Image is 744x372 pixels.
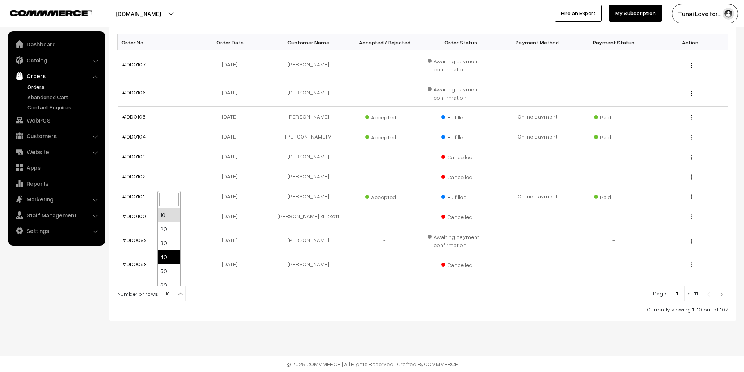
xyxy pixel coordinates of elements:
span: Cancelled [441,151,480,161]
td: [DATE] [194,206,270,226]
a: WebPOS [10,113,103,127]
span: Cancelled [441,211,480,221]
a: #OD0100 [122,213,146,219]
li: 60 [158,278,180,292]
span: Accepted [365,191,404,201]
img: Menu [691,155,692,160]
span: Fulfilled [441,111,480,121]
td: - [576,50,652,78]
td: [DATE] [194,254,270,274]
a: #OD0105 [122,113,146,120]
td: - [576,206,652,226]
span: of 11 [687,290,698,297]
td: - [346,206,423,226]
td: [PERSON_NAME] [270,78,347,107]
a: My Subscription [609,5,662,22]
td: [PERSON_NAME] [270,50,347,78]
td: [PERSON_NAME] V [270,126,347,146]
span: Page [653,290,666,297]
a: Staff Management [10,208,103,222]
span: Paid [594,131,633,141]
td: - [346,254,423,274]
li: 50 [158,264,180,278]
td: - [576,254,652,274]
td: [DATE] [194,78,270,107]
td: - [346,226,423,254]
span: Awaiting payment confirmation [428,55,495,73]
img: user [723,8,734,20]
span: Paid [594,191,633,201]
img: Menu [691,214,692,219]
span: Cancelled [441,171,480,181]
td: [PERSON_NAME] [270,226,347,254]
img: Menu [691,239,692,244]
img: COMMMERCE [10,10,92,16]
span: Awaiting payment confirmation [428,83,495,101]
th: Payment Method [499,34,576,50]
a: Contact Enquires [25,103,103,111]
img: Menu [691,174,692,180]
img: Menu [691,91,692,96]
span: Accepted [365,111,404,121]
li: 10 [158,208,180,222]
a: #OD0101 [122,193,145,199]
a: Orders [25,83,103,91]
span: 10 [162,286,186,301]
td: - [576,226,652,254]
th: Payment Status [576,34,652,50]
a: Catalog [10,53,103,67]
a: Abandoned Cart [25,93,103,101]
a: #OD0106 [122,89,146,96]
button: [DOMAIN_NAME] [88,4,188,23]
td: - [346,166,423,186]
td: [PERSON_NAME] kilikkott [270,206,347,226]
span: Number of rows [117,290,158,298]
td: Online payment [499,186,576,206]
a: Apps [10,160,103,174]
img: Right [718,292,725,297]
td: Online payment [499,107,576,126]
span: Accepted [365,131,404,141]
a: COMMMERCE [424,361,458,367]
a: Website [10,145,103,159]
a: Settings [10,224,103,238]
a: Orders [10,69,103,83]
img: Menu [691,63,692,68]
img: Menu [691,135,692,140]
a: #OD0107 [122,61,146,68]
span: Fulfilled [441,131,480,141]
a: Reports [10,176,103,190]
td: [DATE] [194,107,270,126]
td: [DATE] [194,186,270,206]
a: Dashboard [10,37,103,51]
th: Order Status [423,34,500,50]
img: Menu [691,194,692,199]
img: Menu [691,262,692,267]
a: #OD0099 [122,237,147,243]
td: [DATE] [194,126,270,146]
li: 40 [158,250,180,264]
td: [DATE] [194,166,270,186]
img: Left [705,292,712,297]
img: Menu [691,115,692,120]
td: [DATE] [194,226,270,254]
a: COMMMERCE [10,8,78,17]
td: [PERSON_NAME] [270,166,347,186]
span: Awaiting payment confirmation [428,231,495,249]
span: Paid [594,111,633,121]
a: #OD0104 [122,133,146,140]
li: 30 [158,236,180,250]
td: [DATE] [194,50,270,78]
th: Order No [118,34,194,50]
td: - [576,146,652,166]
span: 10 [162,286,185,302]
td: [PERSON_NAME] [270,146,347,166]
a: Hire an Expert [555,5,602,22]
td: - [576,166,652,186]
th: Customer Name [270,34,347,50]
span: Fulfilled [441,191,480,201]
a: #OD0102 [122,173,146,180]
th: Accepted / Rejected [346,34,423,50]
li: 20 [158,222,180,236]
td: - [346,146,423,166]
